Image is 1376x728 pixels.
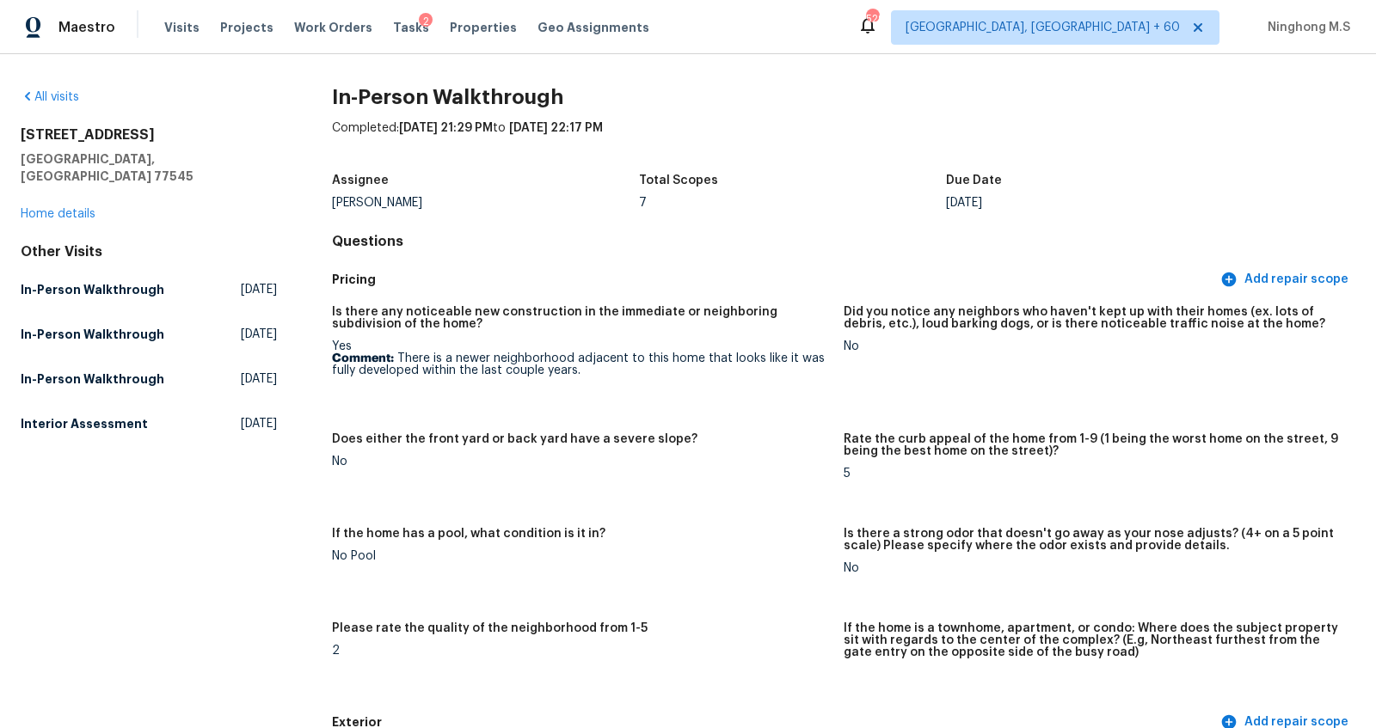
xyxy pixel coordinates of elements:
[509,122,603,134] span: [DATE] 22:17 PM
[21,415,148,432] h5: Interior Assessment
[450,19,517,36] span: Properties
[220,19,273,36] span: Projects
[946,197,1253,209] div: [DATE]
[1217,264,1355,296] button: Add repair scope
[866,10,878,28] div: 529
[58,19,115,36] span: Maestro
[241,415,277,432] span: [DATE]
[332,340,830,376] div: Yes
[332,271,1217,289] h5: Pricing
[332,174,389,187] h5: Assignee
[399,122,493,134] span: [DATE] 21:29 PM
[844,468,1342,480] div: 5
[21,281,164,298] h5: In-Person Walkthrough
[946,174,1002,187] h5: Due Date
[419,13,433,30] div: 2
[332,528,605,540] h5: If the home has a pool, what condition is it in?
[21,274,277,305] a: In-Person Walkthrough[DATE]
[332,89,1355,106] h2: In-Person Walkthrough
[639,197,946,209] div: 7
[844,306,1342,330] h5: Did you notice any neighbors who haven't kept up with their homes (ex. lots of debris, etc.), lou...
[332,456,830,468] div: No
[332,306,830,330] h5: Is there any noticeable new construction in the immediate or neighboring subdivision of the home?
[21,319,277,350] a: In-Person Walkthrough[DATE]
[332,352,394,364] b: Comment:
[332,233,1355,250] h4: Questions
[906,19,1180,36] span: [GEOGRAPHIC_DATA], [GEOGRAPHIC_DATA] + 60
[537,19,649,36] span: Geo Assignments
[1261,19,1350,36] span: Ninghong M.S
[844,562,1342,574] div: No
[21,408,277,439] a: Interior Assessment[DATE]
[332,550,830,562] div: No Pool
[844,340,1342,352] div: No
[844,622,1342,658] h5: If the home is a townhome, apartment, or condo: Where does the subject property sit with regards ...
[844,528,1342,552] h5: Is there a strong odor that doesn't go away as your nose adjusts? (4+ on a 5 point scale) Please ...
[241,281,277,298] span: [DATE]
[164,19,200,36] span: Visits
[241,326,277,343] span: [DATE]
[332,622,648,634] h5: Please rate the quality of the neighborhood from 1-5
[21,91,79,103] a: All visits
[294,19,372,36] span: Work Orders
[393,21,429,34] span: Tasks
[332,433,697,445] h5: Does either the front yard or back yard have a severe slope?
[1224,269,1348,291] span: Add repair scope
[639,174,718,187] h5: Total Scopes
[21,326,164,343] h5: In-Person Walkthrough
[21,364,277,395] a: In-Person Walkthrough[DATE]
[332,197,639,209] div: [PERSON_NAME]
[21,208,95,220] a: Home details
[21,126,277,144] h2: [STREET_ADDRESS]
[332,645,830,657] div: 2
[21,243,277,260] div: Other Visits
[21,150,277,185] h5: [GEOGRAPHIC_DATA], [GEOGRAPHIC_DATA] 77545
[332,352,830,376] p: There is a newer neighborhood adjacent to this home that looks like it was fully developed within...
[241,370,277,388] span: [DATE]
[332,119,1355,164] div: Completed: to
[844,433,1342,457] h5: Rate the curb appeal of the home from 1-9 (1 being the worst home on the street, 9 being the best...
[21,370,164,388] h5: In-Person Walkthrough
